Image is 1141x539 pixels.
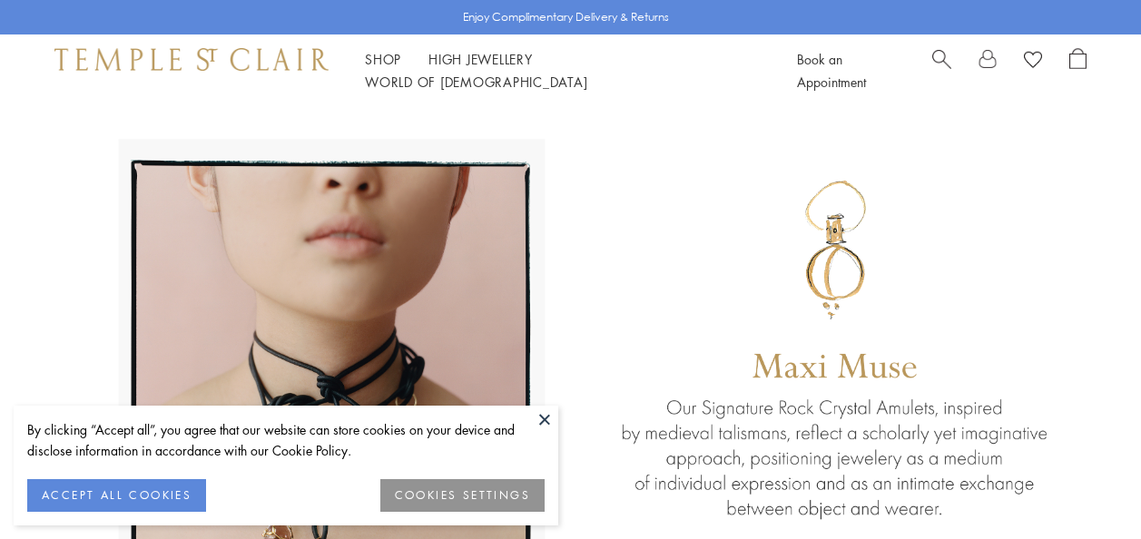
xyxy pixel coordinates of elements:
a: Open Shopping Bag [1069,48,1087,93]
a: View Wishlist [1024,48,1042,75]
a: World of [DEMOGRAPHIC_DATA]World of [DEMOGRAPHIC_DATA] [365,73,587,91]
button: COOKIES SETTINGS [380,479,545,512]
nav: Main navigation [365,48,756,93]
div: By clicking “Accept all”, you agree that our website can store cookies on your device and disclos... [27,419,545,461]
button: ACCEPT ALL COOKIES [27,479,206,512]
img: Temple St. Clair [54,48,329,70]
a: High JewelleryHigh Jewellery [428,50,533,68]
a: Search [932,48,951,93]
a: Book an Appointment [797,50,866,91]
p: Enjoy Complimentary Delivery & Returns [463,8,669,26]
iframe: Gorgias live chat messenger [1050,454,1123,521]
a: ShopShop [365,50,401,68]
